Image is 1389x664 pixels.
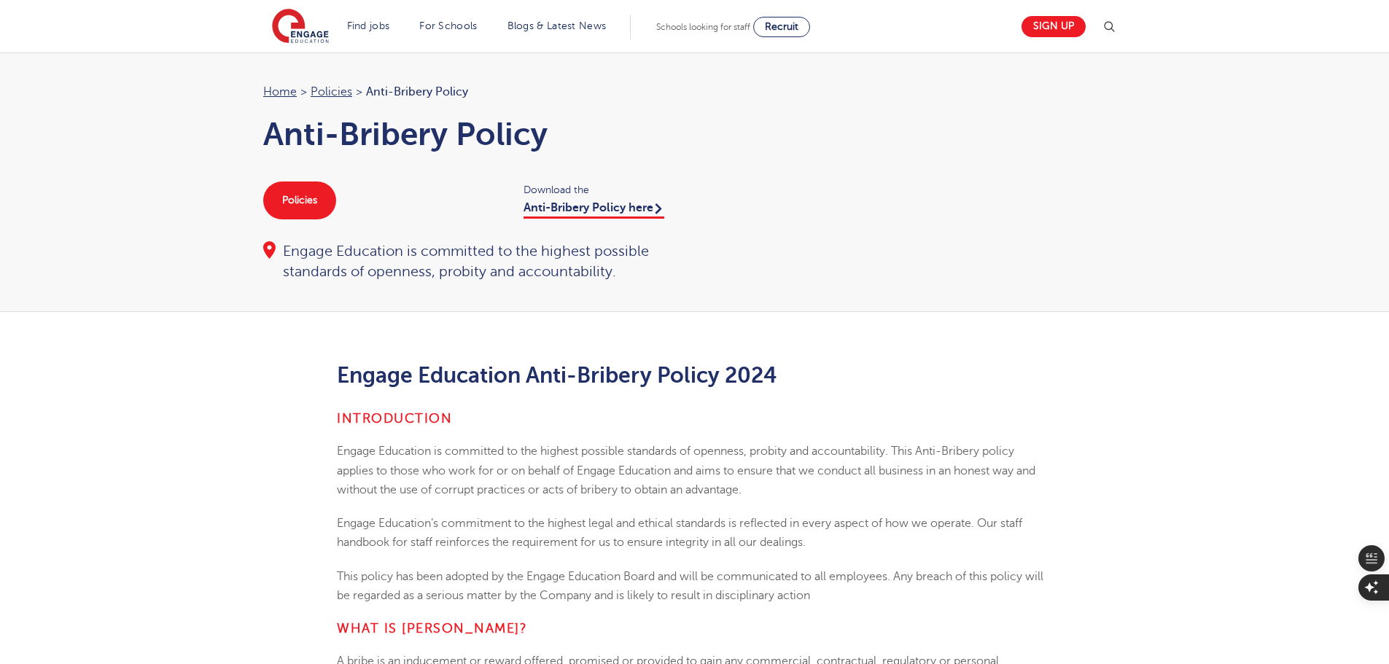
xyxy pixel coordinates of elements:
[753,17,810,37] a: Recruit
[524,181,680,198] span: Download the
[507,20,607,31] a: Blogs & Latest News
[356,85,362,98] span: >
[524,201,664,219] a: Anti-Bribery Policy here
[263,85,297,98] a: Home
[347,20,390,31] a: Find jobs
[337,363,777,388] strong: Engage Education Anti-Bribery Policy 2024
[263,82,680,101] nav: breadcrumb
[656,22,750,32] span: Schools looking for staff
[263,241,680,282] div: Engage Education is committed to the highest possible standards of openness, probity and accounta...
[300,85,307,98] span: >
[337,517,1022,549] span: Engage Education’s commitment to the highest legal and ethical standards is reflected in every as...
[337,621,527,636] b: What is [PERSON_NAME]?
[1022,16,1086,37] a: Sign up
[366,82,468,101] span: Anti-Bribery Policy
[263,181,336,219] a: Policies
[419,20,477,31] a: For Schools
[337,411,452,426] b: Introduction
[765,21,798,32] span: Recruit
[337,570,1043,602] span: This policy has been adopted by the Engage Education Board and will be communicated to all employ...
[337,445,1035,496] span: Engage Education is committed to the highest possible standards of openness, probity and accounta...
[272,9,329,45] img: Engage Education
[263,116,680,152] h1: Anti-Bribery Policy
[311,85,352,98] a: Policies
